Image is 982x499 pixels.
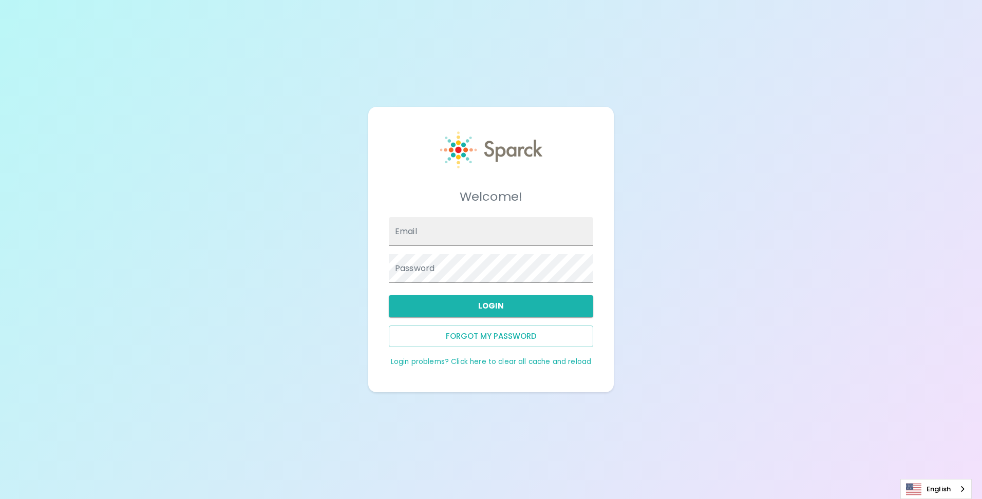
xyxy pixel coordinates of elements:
button: Login [389,295,593,317]
a: Login problems? Click here to clear all cache and reload [391,357,591,367]
img: Sparck logo [440,131,542,168]
a: English [901,479,971,498]
div: Language [900,479,972,499]
aside: Language selected: English [900,479,972,499]
h5: Welcome! [389,188,593,205]
button: Forgot my password [389,325,593,347]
